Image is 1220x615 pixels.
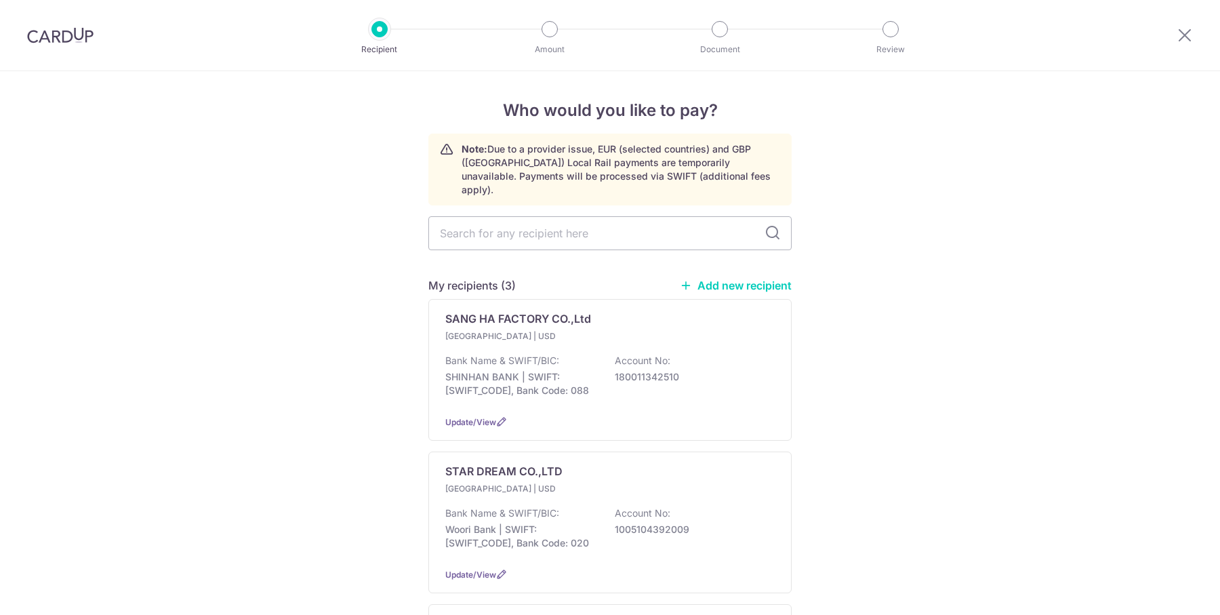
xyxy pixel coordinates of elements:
[615,370,767,384] p: 180011342510
[428,98,792,123] h4: Who would you like to pay?
[445,507,559,520] p: Bank Name & SWIFT/BIC:
[680,279,792,292] a: Add new recipient
[840,43,941,56] p: Review
[445,482,605,496] p: [GEOGRAPHIC_DATA] | USD
[445,330,605,343] p: [GEOGRAPHIC_DATA] | USD
[1133,574,1206,608] iframe: Opens a widget where you can find more information
[445,354,559,368] p: Bank Name & SWIFT/BIC:
[445,463,563,479] p: STAR DREAM CO.,LTD
[445,311,591,327] p: SANG HA FACTORY CO.,Ltd
[615,507,670,520] p: Account No:
[670,43,770,56] p: Document
[445,417,496,427] a: Update/View
[329,43,430,56] p: Recipient
[27,27,94,43] img: CardUp
[428,277,516,294] h5: My recipients (3)
[462,142,780,197] p: Due to a provider issue, EUR (selected countries) and GBP ([GEOGRAPHIC_DATA]) Local Rail payments...
[445,523,597,550] p: Woori Bank | SWIFT: [SWIFT_CODE], Bank Code: 020
[445,570,496,580] a: Update/View
[445,370,597,397] p: SHINHAN BANK | SWIFT: [SWIFT_CODE], Bank Code: 088
[615,354,670,368] p: Account No:
[462,143,487,155] strong: Note:
[500,43,600,56] p: Amount
[615,523,767,536] p: 1005104392009
[428,216,792,250] input: Search for any recipient here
